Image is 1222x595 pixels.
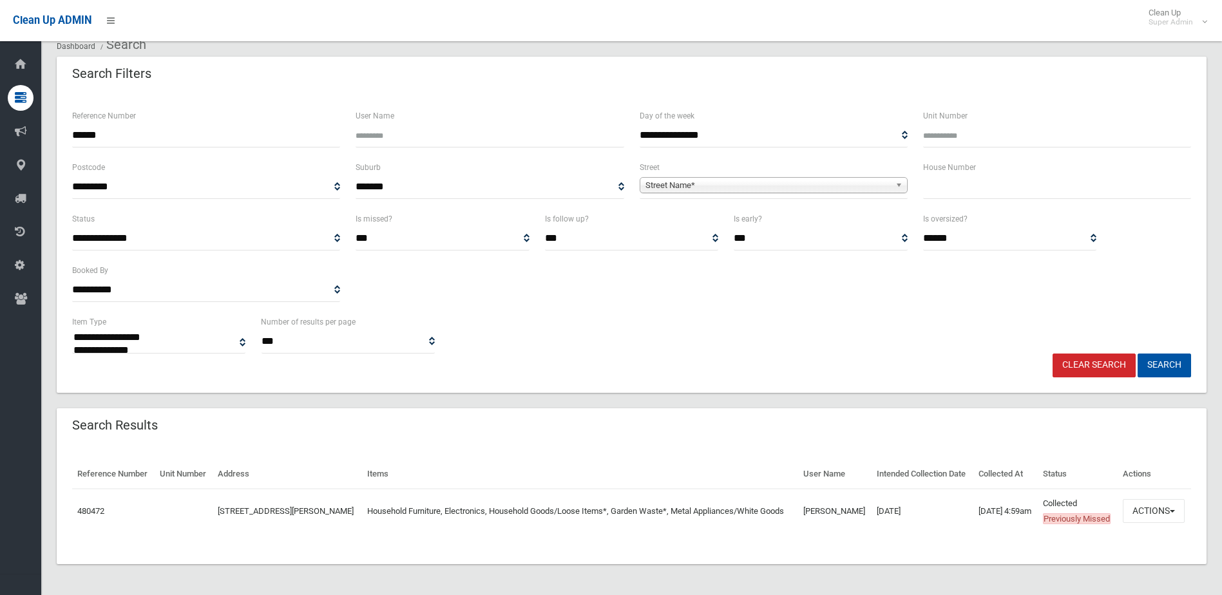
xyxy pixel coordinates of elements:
td: [PERSON_NAME] [798,489,872,533]
label: User Name [356,109,394,123]
a: [STREET_ADDRESS][PERSON_NAME] [218,506,354,516]
span: Clean Up [1142,8,1206,27]
header: Search Results [57,413,173,438]
label: Is follow up? [545,212,589,226]
td: Collected [1038,489,1118,533]
button: Search [1138,354,1191,377]
span: Street Name* [645,178,890,193]
label: Is missed? [356,212,392,226]
label: Is oversized? [923,212,968,226]
a: Clear Search [1053,354,1136,377]
label: Street [640,160,660,175]
span: Clean Up ADMIN [13,14,91,26]
label: Day of the week [640,109,694,123]
td: [DATE] [872,489,973,533]
button: Actions [1123,499,1185,523]
th: Address [213,460,362,489]
th: Intended Collection Date [872,460,973,489]
label: Suburb [356,160,381,175]
th: Reference Number [72,460,155,489]
li: Search [97,33,146,57]
th: User Name [798,460,872,489]
label: Booked By [72,263,108,278]
label: Reference Number [72,109,136,123]
th: Unit Number [155,460,213,489]
th: Collected At [973,460,1038,489]
a: Dashboard [57,42,95,51]
span: Previously Missed [1043,513,1111,524]
small: Super Admin [1149,17,1193,27]
th: Items [362,460,798,489]
label: Postcode [72,160,105,175]
label: Unit Number [923,109,968,123]
th: Status [1038,460,1118,489]
label: Status [72,212,95,226]
label: Item Type [72,315,106,329]
label: Is early? [734,212,762,226]
label: House Number [923,160,976,175]
td: Household Furniture, Electronics, Household Goods/Loose Items*, Garden Waste*, Metal Appliances/W... [362,489,798,533]
header: Search Filters [57,61,167,86]
label: Number of results per page [261,315,356,329]
td: [DATE] 4:59am [973,489,1038,533]
th: Actions [1118,460,1191,489]
a: 480472 [77,506,104,516]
